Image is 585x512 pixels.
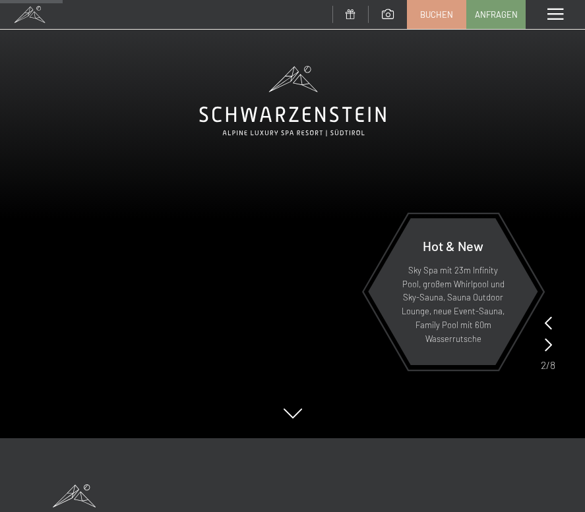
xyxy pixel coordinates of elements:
[467,1,525,28] a: Anfragen
[541,358,546,372] span: 2
[546,358,550,372] span: /
[408,1,466,28] a: Buchen
[420,9,453,20] span: Buchen
[367,217,539,366] a: Hot & New Sky Spa mit 23m Infinity Pool, großem Whirlpool und Sky-Sauna, Sauna Outdoor Lounge, ne...
[550,358,555,372] span: 8
[400,264,506,346] p: Sky Spa mit 23m Infinity Pool, großem Whirlpool und Sky-Sauna, Sauna Outdoor Lounge, neue Event-S...
[423,238,483,254] span: Hot & New
[475,9,518,20] span: Anfragen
